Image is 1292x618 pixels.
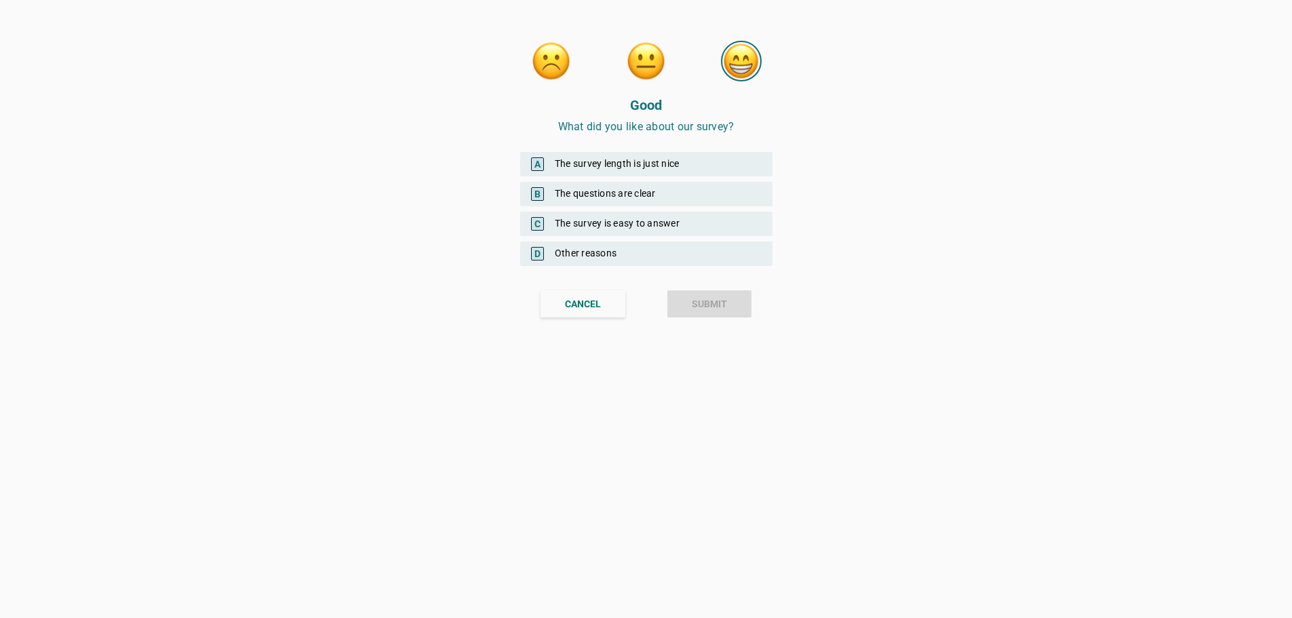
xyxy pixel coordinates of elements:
div: The survey is easy to answer [520,212,772,236]
div: The survey length is just nice [520,152,772,176]
div: CANCEL [565,297,601,311]
span: A [531,157,544,171]
span: B [531,187,544,201]
button: CANCEL [541,290,625,317]
div: The questions are clear [520,182,772,206]
span: What did you like about our survey? [558,120,735,133]
div: Other reasons [520,242,772,266]
span: C [531,217,544,231]
span: D [531,247,544,260]
strong: Good [630,97,663,113]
